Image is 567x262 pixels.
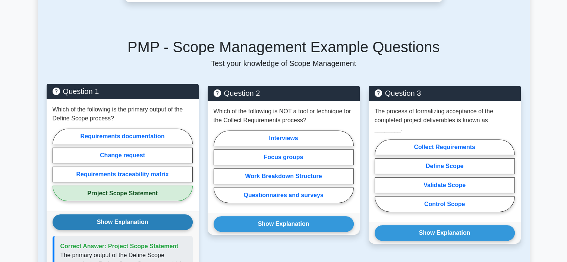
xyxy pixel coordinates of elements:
[47,59,521,68] p: Test your knowledge of Scope Management
[375,177,515,193] label: Validate Scope
[53,186,193,201] label: Project Scope Statement
[375,225,515,241] button: Show Explanation
[214,168,354,184] label: Work Breakdown Structure
[53,167,193,182] label: Requirements traceability matrix
[53,214,193,230] button: Show Explanation
[53,105,193,123] p: Which of the following is the primary output of the Define Scope process?
[60,243,179,249] span: Correct Answer: Project Scope Statement
[214,130,354,146] label: Interviews
[214,187,354,203] label: Questionnaires and surveys
[375,89,515,98] h5: Question 3
[53,148,193,163] label: Change request
[53,87,193,96] h5: Question 1
[375,107,515,134] p: The process of formalizing acceptance of the completed project deliverables is known as ________.
[47,38,521,56] h5: PMP - Scope Management Example Questions
[375,139,515,155] label: Collect Requirements
[214,107,354,125] p: Which of the following is NOT a tool or technique for the Collect Requirements process?
[214,89,354,98] h5: Question 2
[375,196,515,212] label: Control Scope
[375,158,515,174] label: Define Scope
[53,129,193,144] label: Requirements documentation
[214,216,354,232] button: Show Explanation
[214,149,354,165] label: Focus groups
